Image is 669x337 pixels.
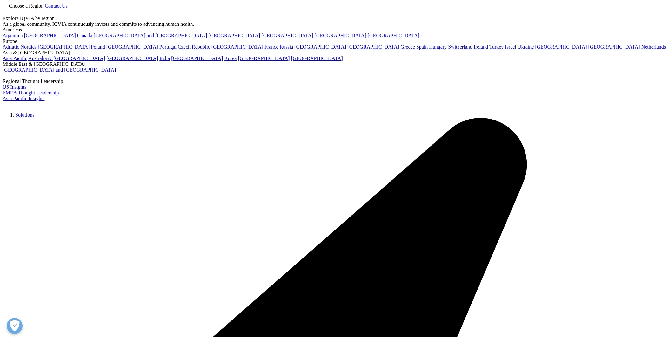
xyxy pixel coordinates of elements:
a: [GEOGRAPHIC_DATA] and [GEOGRAPHIC_DATA] [94,33,207,38]
a: Spain [416,44,428,50]
a: [GEOGRAPHIC_DATA] [38,44,90,50]
a: US Insights [3,84,26,90]
a: [GEOGRAPHIC_DATA] and [GEOGRAPHIC_DATA] [3,67,116,72]
a: Argentina [3,33,23,38]
a: Adriatic [3,44,19,50]
a: [GEOGRAPHIC_DATA] [211,44,263,50]
a: [GEOGRAPHIC_DATA] [106,56,158,61]
a: Netherlands [641,44,666,50]
a: Russia [280,44,293,50]
a: [GEOGRAPHIC_DATA] [24,33,76,38]
a: [GEOGRAPHIC_DATA] [368,33,419,38]
div: As a global community, IQVIA continuously invests and commits to advancing human health. [3,21,666,27]
div: Middle East & [GEOGRAPHIC_DATA] [3,61,666,67]
a: Switzerland [448,44,472,50]
span: Choose a Region [9,3,43,9]
div: Explore IQVIA by region [3,16,666,21]
div: Europe [3,38,666,44]
a: Czech Republic [178,44,210,50]
a: Asia Pacific Insights [3,96,44,101]
a: [GEOGRAPHIC_DATA] [315,33,366,38]
a: [GEOGRAPHIC_DATA] [171,56,223,61]
a: Greece [400,44,415,50]
a: Ukraine [518,44,534,50]
a: Israel [505,44,516,50]
a: Turkey [489,44,504,50]
a: France [264,44,278,50]
a: [GEOGRAPHIC_DATA] [261,33,313,38]
a: Australia & [GEOGRAPHIC_DATA] [28,56,105,61]
a: [GEOGRAPHIC_DATA] [208,33,260,38]
a: [GEOGRAPHIC_DATA] [294,44,346,50]
a: Portugal [159,44,177,50]
button: Open Preferences [7,318,23,334]
a: Poland [91,44,105,50]
a: Contact Us [45,3,68,9]
a: EMEA Thought Leadership [3,90,59,95]
a: Canada [77,33,92,38]
a: Asia Pacific [3,56,27,61]
a: [GEOGRAPHIC_DATA] [291,56,343,61]
a: Solutions [15,112,34,118]
div: Regional Thought Leadership [3,79,666,84]
a: [GEOGRAPHIC_DATA] [106,44,158,50]
a: India [159,56,170,61]
a: [GEOGRAPHIC_DATA] [238,56,290,61]
a: [GEOGRAPHIC_DATA] [347,44,399,50]
a: [GEOGRAPHIC_DATA] [588,44,640,50]
a: Ireland [474,44,488,50]
a: Nordics [20,44,37,50]
a: Hungary [429,44,447,50]
div: Asia & [GEOGRAPHIC_DATA] [3,50,666,56]
a: [GEOGRAPHIC_DATA] [535,44,587,50]
a: Korea [224,56,237,61]
div: Americas [3,27,666,33]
